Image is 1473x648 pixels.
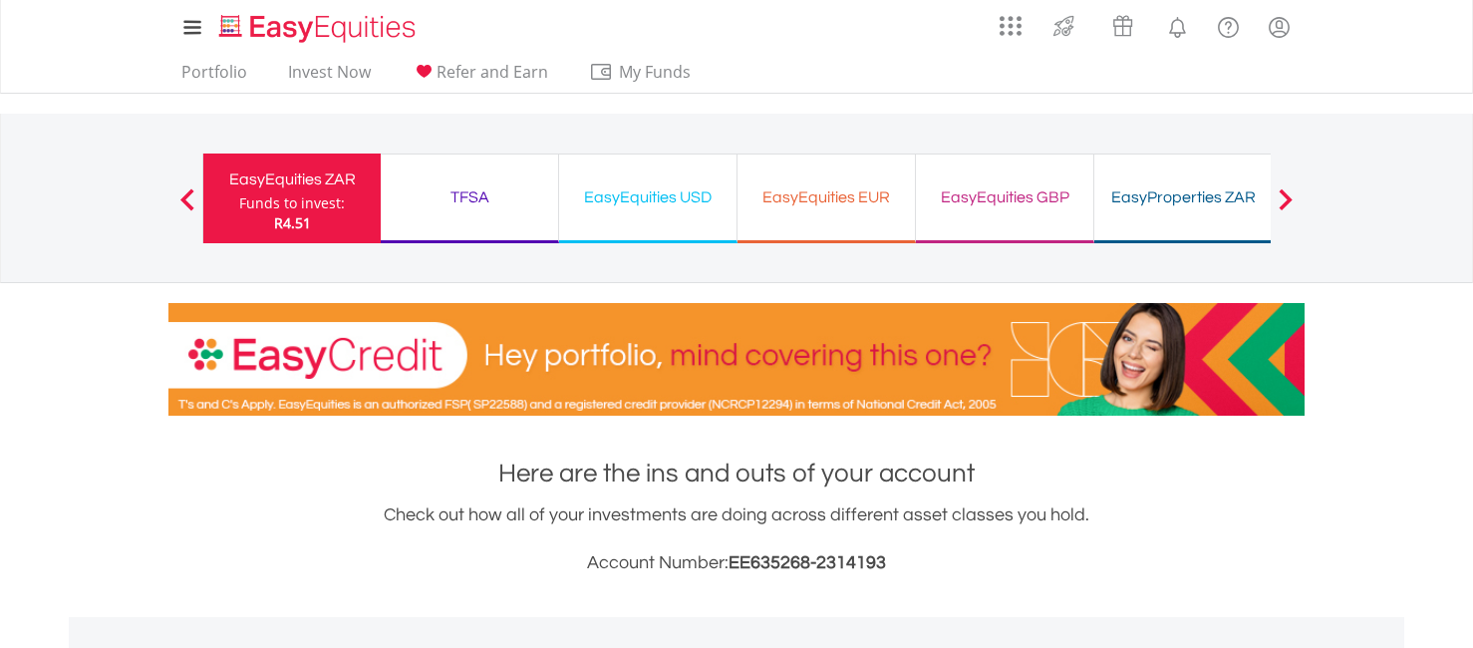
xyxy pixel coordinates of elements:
[1266,198,1306,218] button: Next
[168,303,1305,416] img: EasyCredit Promotion Banner
[280,62,379,93] a: Invest Now
[393,183,546,211] div: TFSA
[1152,5,1203,45] a: Notifications
[749,183,903,211] div: EasyEquities EUR
[589,59,720,85] span: My Funds
[168,501,1305,577] div: Check out how all of your investments are doing across different asset classes you hold.
[215,165,369,193] div: EasyEquities ZAR
[168,456,1305,491] h1: Here are the ins and outs of your account
[437,61,548,83] span: Refer and Earn
[404,62,556,93] a: Refer and Earn
[168,549,1305,577] h3: Account Number:
[1106,183,1260,211] div: EasyProperties ZAR
[167,198,207,218] button: Previous
[1093,5,1152,42] a: Vouchers
[571,183,725,211] div: EasyEquities USD
[987,5,1034,37] a: AppsGrid
[1106,10,1139,42] img: vouchers-v2.svg
[274,213,311,232] span: R4.51
[215,12,424,45] img: EasyEquities_Logo.png
[729,553,886,572] span: EE635268-2314193
[928,183,1081,211] div: EasyEquities GBP
[1203,5,1254,45] a: FAQ's and Support
[1254,5,1305,49] a: My Profile
[173,62,255,93] a: Portfolio
[211,5,424,45] a: Home page
[239,193,345,213] div: Funds to invest:
[1047,10,1080,42] img: thrive-v2.svg
[1000,15,1022,37] img: grid-menu-icon.svg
